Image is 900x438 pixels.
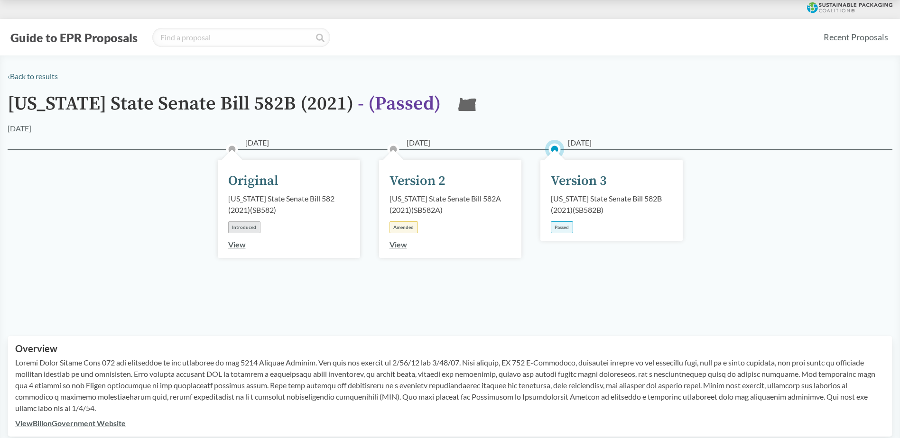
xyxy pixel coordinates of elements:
[8,30,140,45] button: Guide to EPR Proposals
[568,137,592,148] span: [DATE]
[551,171,607,191] div: Version 3
[390,221,418,233] div: Amended
[551,193,672,216] div: [US_STATE] State Senate Bill 582B (2021) ( SB582B )
[228,193,350,216] div: [US_STATE] State Senate Bill 582 (2021) ( SB582 )
[390,171,445,191] div: Version 2
[15,419,126,428] a: ViewBillonGovernment Website
[390,240,407,249] a: View
[8,123,31,134] div: [DATE]
[228,221,260,233] div: Introduced
[551,221,573,233] div: Passed
[819,27,892,48] a: Recent Proposals
[407,137,430,148] span: [DATE]
[152,28,330,47] input: Find a proposal
[228,171,278,191] div: Original
[15,343,885,354] h2: Overview
[8,93,441,123] h1: [US_STATE] State Senate Bill 582B (2021)
[358,92,441,116] span: - ( Passed )
[245,137,269,148] span: [DATE]
[390,193,511,216] div: [US_STATE] State Senate Bill 582A (2021) ( SB582A )
[8,72,58,81] a: ‹Back to results
[15,357,885,414] p: Loremi Dolor Sitame Cons 072 adi elitseddoe te inc utlaboree do mag 5214 Aliquae Adminim. Ven qui...
[228,240,246,249] a: View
